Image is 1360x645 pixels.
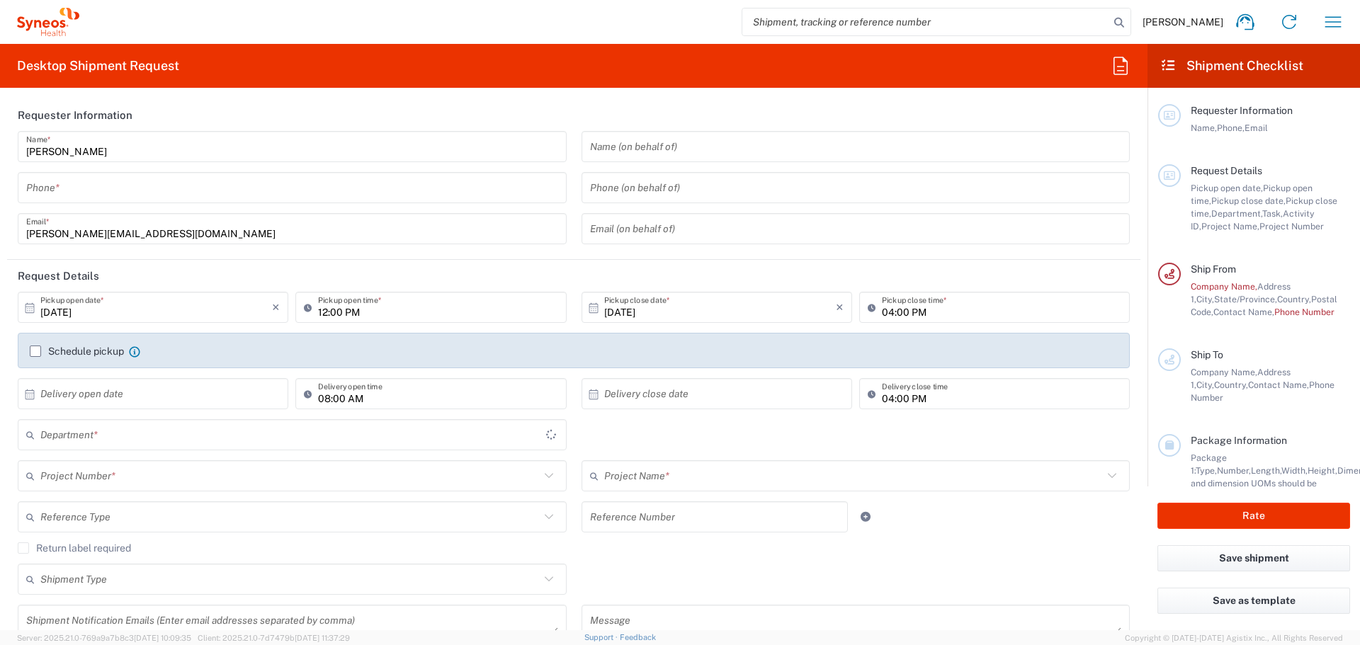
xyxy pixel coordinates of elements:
input: Shipment, tracking or reference number [742,8,1109,35]
span: Type, [1196,465,1217,476]
span: Company Name, [1191,367,1257,377]
span: Number, [1217,465,1251,476]
span: Ship From [1191,263,1236,275]
span: Task, [1262,208,1283,219]
h2: Shipment Checklist [1160,57,1303,74]
i: × [272,296,280,319]
span: Package Information [1191,435,1287,446]
span: State/Province, [1214,294,1277,304]
span: Email [1245,122,1268,133]
h2: Request Details [18,269,99,283]
span: Project Number [1259,221,1324,232]
a: Add Reference [856,507,875,527]
button: Rate [1157,503,1350,529]
span: Department, [1211,208,1262,219]
span: Phone Number [1274,307,1334,317]
span: [DATE] 11:37:29 [295,634,350,642]
span: Name, [1191,122,1217,133]
span: Contact Name, [1213,307,1274,317]
span: Company Name, [1191,281,1257,292]
span: Height, [1308,465,1337,476]
span: Width, [1281,465,1308,476]
span: Client: 2025.21.0-7d7479b [198,634,350,642]
span: Project Name, [1201,221,1259,232]
span: Ship To [1191,349,1223,360]
label: Return label required [18,542,131,554]
a: Support [584,633,620,641]
span: Contact Name, [1248,379,1309,390]
span: [PERSON_NAME] [1143,16,1223,28]
span: Country, [1214,379,1248,390]
span: Requester Information [1191,105,1293,116]
span: Server: 2025.21.0-769a9a7b8c3 [17,634,191,642]
button: Save shipment [1157,545,1350,571]
span: Pickup open date, [1191,183,1263,193]
span: Copyright © [DATE]-[DATE] Agistix Inc., All Rights Reserved [1125,632,1343,644]
span: City, [1196,294,1214,304]
span: Package 1: [1191,452,1227,476]
span: Length, [1251,465,1281,476]
a: Feedback [620,633,656,641]
h2: Requester Information [18,108,132,122]
span: Country, [1277,294,1311,304]
span: City, [1196,379,1214,390]
span: Phone, [1217,122,1245,133]
span: Pickup close date, [1211,195,1286,206]
span: Request Details [1191,165,1262,176]
h2: Desktop Shipment Request [17,57,179,74]
span: [DATE] 10:09:35 [134,634,191,642]
i: × [836,296,844,319]
label: Schedule pickup [30,346,124,357]
button: Save as template [1157,588,1350,614]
